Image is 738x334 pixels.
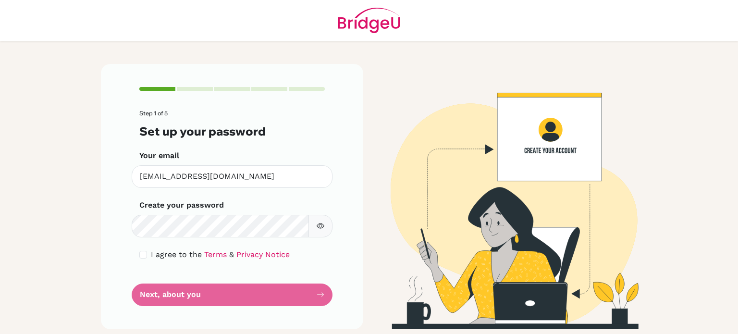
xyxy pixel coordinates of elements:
span: Step 1 of 5 [139,110,168,117]
label: Your email [139,150,179,161]
a: Privacy Notice [236,250,290,259]
a: Terms [204,250,227,259]
span: I agree to the [151,250,202,259]
span: & [229,250,234,259]
h3: Set up your password [139,124,325,138]
label: Create your password [139,199,224,211]
input: Insert your email* [132,165,332,188]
